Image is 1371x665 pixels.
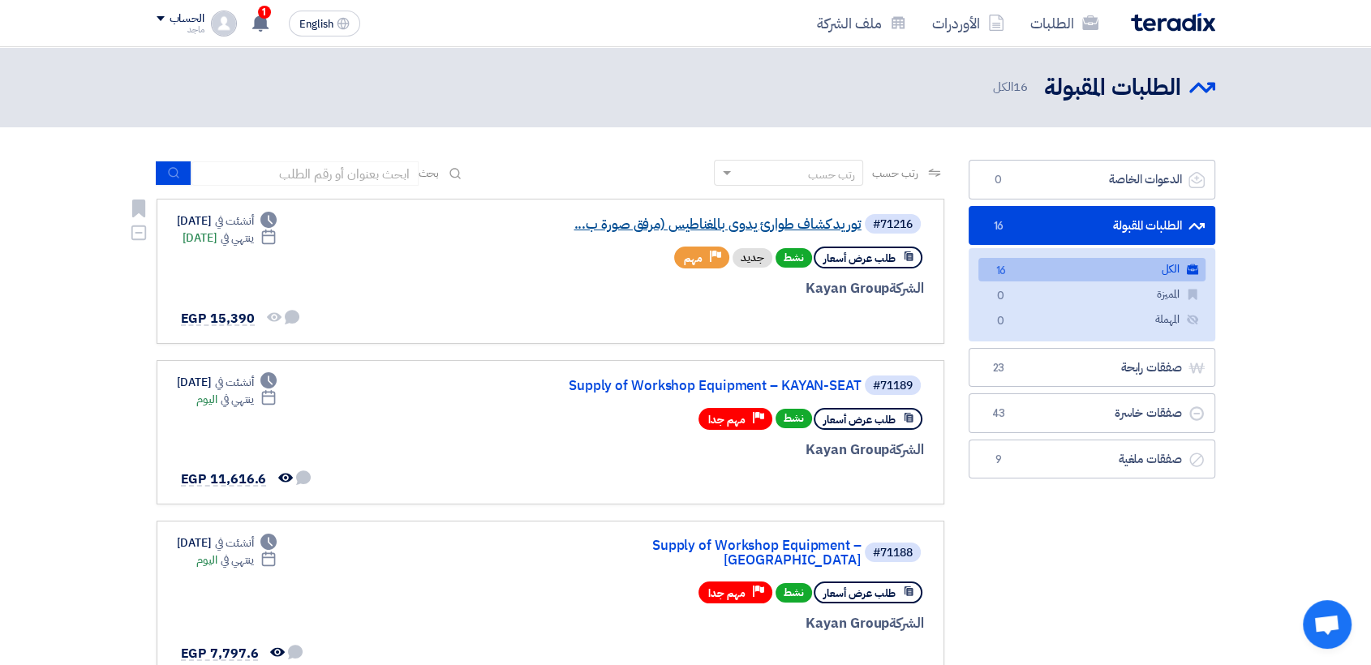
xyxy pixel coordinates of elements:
span: أنشئت في [215,534,254,551]
a: توريد كشاف طوارئ يدوى بالمغناطيس (مرفق صورة ب... [537,217,862,232]
img: profile_test.png [211,11,237,36]
span: مهم جدا [708,412,746,427]
h2: الطلبات المقبولة [1044,72,1181,104]
span: 0 [991,288,1011,305]
button: English [289,11,360,36]
a: صفقات رابحة23 [969,348,1215,388]
span: رتب حسب [871,165,918,182]
a: الأوردرات [919,4,1017,42]
span: ينتهي في [221,391,254,408]
div: الحساب [170,12,204,26]
div: جديد [733,248,772,268]
span: 9 [989,452,1008,468]
div: اليوم [196,551,277,568]
span: أنشئت في [215,374,254,391]
span: 16 [989,218,1008,234]
span: طلب عرض أسعار [823,251,896,266]
span: بحث [419,165,440,182]
span: الشركة [889,278,924,298]
span: الشركة [889,613,924,633]
span: EGP 11,616.6 [181,470,267,489]
span: مهم جدا [708,586,746,601]
div: [DATE] [177,374,277,391]
input: ابحث بعنوان أو رقم الطلب [191,161,419,186]
span: ينتهي في [221,551,254,568]
span: 1 [258,6,271,19]
span: EGP 7,797.6 [181,644,259,663]
span: 43 [989,405,1008,422]
span: 16 [1013,78,1028,96]
div: [DATE] [183,230,277,247]
a: المميزة [978,283,1206,307]
a: Supply of Workshop Equipment – [GEOGRAPHIC_DATA] [537,538,862,568]
div: [DATE] [177,212,277,230]
span: نشط [776,248,812,268]
span: طلب عرض أسعار [823,586,896,601]
a: Supply of Workshop Equipment – KAYAN-SEAT [537,379,862,393]
a: المهملة [978,308,1206,332]
div: Kayan Group [534,440,924,461]
span: 0 [989,172,1008,188]
span: نشط [776,583,812,603]
span: 23 [989,360,1008,376]
span: EGP 15,390 [181,309,255,328]
div: رتب حسب [807,166,854,183]
div: ماجد [157,25,204,34]
span: 0 [991,313,1011,330]
div: اليوم [196,391,277,408]
div: #71188 [873,547,913,559]
a: ملف الشركة [804,4,919,42]
div: Kayan Group [534,613,924,634]
img: Teradix logo [1131,13,1215,32]
div: [DATE] [177,534,277,551]
div: #71189 [873,380,913,392]
span: طلب عرض أسعار [823,412,896,427]
span: أنشئت في [215,212,254,230]
a: صفقات ملغية9 [969,440,1215,479]
span: نشط [776,409,812,428]
span: ينتهي في [221,230,254,247]
span: English [299,19,333,30]
a: الدعوات الخاصة0 [969,160,1215,199]
span: الكل [993,78,1030,97]
div: Kayan Group [534,278,924,299]
div: #71216 [873,219,913,230]
span: 16 [991,263,1011,280]
a: Open chat [1303,600,1352,649]
a: الطلبات [1017,4,1111,42]
a: الطلبات المقبولة16 [969,206,1215,246]
a: صفقات خاسرة43 [969,393,1215,433]
span: مهم [684,251,703,266]
span: الشركة [889,440,924,460]
a: الكل [978,258,1206,281]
